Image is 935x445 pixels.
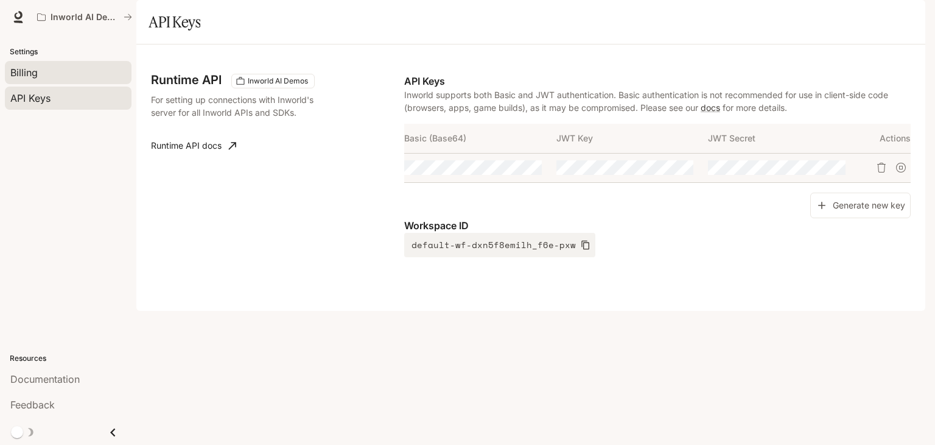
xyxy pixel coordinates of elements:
[243,76,313,87] span: Inworld AI Demos
[151,93,334,119] p: For setting up connections with Inworld's server for all Inworld APIs and SDKs.
[151,74,222,86] h3: Runtime API
[51,12,119,23] p: Inworld AI Demos
[708,124,860,153] th: JWT Secret
[404,124,556,153] th: Basic (Base64)
[404,88,911,114] p: Inworld supports both Basic and JWT authentication. Basic authentication is not recommended for u...
[404,218,911,233] p: Workspace ID
[146,133,241,158] a: Runtime API docs
[872,158,891,177] button: Delete API key
[891,158,911,177] button: Suspend API key
[810,193,911,219] button: Generate new key
[149,10,200,34] h1: API Keys
[860,124,911,153] th: Actions
[404,233,595,257] button: default-wf-dxn5f8emilh_f6e-pxw
[556,124,709,153] th: JWT Key
[32,5,138,29] button: All workspaces
[231,74,315,88] div: These keys will apply to your current workspace only
[404,74,911,88] p: API Keys
[701,102,720,113] a: docs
